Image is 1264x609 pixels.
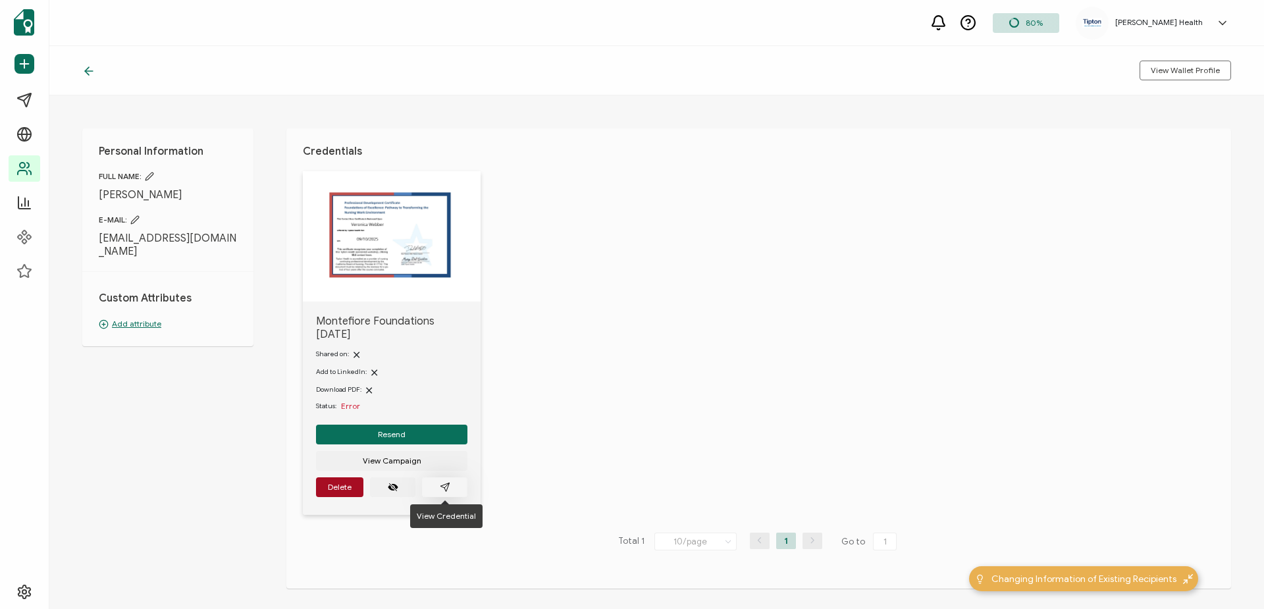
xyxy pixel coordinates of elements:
[388,482,398,492] ion-icon: eye off
[1140,61,1231,80] button: View Wallet Profile
[99,188,237,201] span: [PERSON_NAME]
[316,477,363,497] button: Delete
[316,401,336,411] span: Status:
[363,457,421,465] span: View Campaign
[316,425,467,444] button: Resend
[316,315,467,341] span: Montefiore Foundations [DATE]
[841,533,899,551] span: Go to
[99,215,237,225] span: E-MAIL:
[14,9,34,36] img: sertifier-logomark-colored.svg
[991,572,1176,586] span: Changing Information of Existing Recipients
[1082,18,1102,28] img: d53189b9-353e-42ff-9f98-8e420995f065.jpg
[316,350,349,358] span: Shared on:
[99,292,237,305] h1: Custom Attributes
[440,482,450,492] ion-icon: paper plane outline
[1045,460,1264,609] iframe: Chat Widget
[341,401,360,411] span: Error
[1026,18,1043,28] span: 80%
[776,533,796,549] li: 1
[1115,18,1203,27] h5: [PERSON_NAME] Health
[99,232,237,258] span: [EMAIL_ADDRESS][DOMAIN_NAME]
[328,483,352,491] span: Delete
[99,318,237,330] p: Add attribute
[1151,66,1220,74] span: View Wallet Profile
[654,533,737,550] input: Select
[378,431,406,438] span: Resend
[303,145,1215,158] h1: Credentials
[410,504,483,528] div: View Credential
[316,385,361,394] span: Download PDF:
[316,451,467,471] button: View Campaign
[316,367,367,376] span: Add to LinkedIn:
[618,533,645,551] span: Total 1
[99,145,237,158] h1: Personal Information
[99,171,237,182] span: FULL NAME:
